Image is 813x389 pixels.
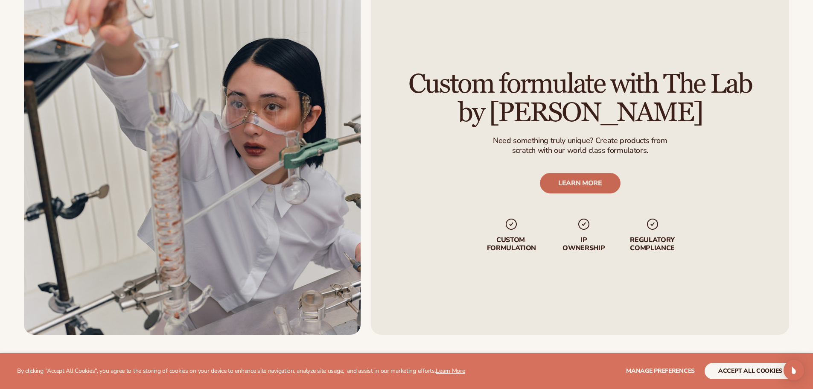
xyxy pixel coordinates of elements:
[645,217,659,231] img: checkmark_svg
[395,70,766,127] h2: Custom formulate with The Lab by [PERSON_NAME]
[436,367,465,375] a: Learn More
[493,136,667,146] p: Need something truly unique? Create products from
[17,368,465,375] p: By clicking "Accept All Cookies", you agree to the storing of cookies on your device to enhance s...
[629,236,675,252] p: regulatory compliance
[504,217,518,231] img: checkmark_svg
[562,236,605,252] p: IP Ownership
[539,173,620,193] a: LEARN MORE
[493,146,667,155] p: scratch with our world class formulators.
[626,363,695,379] button: Manage preferences
[705,363,796,379] button: accept all cookies
[577,217,590,231] img: checkmark_svg
[626,367,695,375] span: Manage preferences
[784,360,804,380] div: Open Intercom Messenger
[484,236,538,252] p: Custom formulation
